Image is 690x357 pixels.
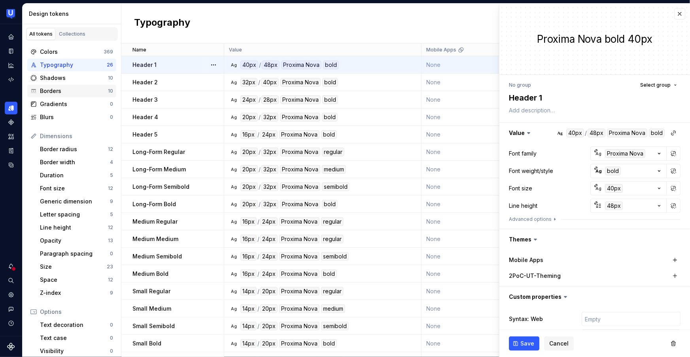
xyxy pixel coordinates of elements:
[132,270,168,278] p: Medium Bold
[259,182,261,191] div: /
[605,167,621,175] div: bold
[260,339,278,348] div: 20px
[5,45,17,57] div: Documentation
[279,130,319,139] div: Proxima Nova
[110,198,113,205] div: 9
[5,59,17,72] div: Analytics
[422,300,509,317] td: None
[426,47,456,53] p: Mobile Apps
[509,167,553,175] div: Font weight/style
[240,200,258,209] div: 20px
[259,113,261,122] div: /
[110,322,113,328] div: 0
[279,304,319,313] div: Proxima Nova
[261,200,278,209] div: 32px
[321,252,349,261] div: semibold
[422,143,509,161] td: None
[37,208,116,221] a: Letter spacing5
[132,322,175,330] p: Small Semibold
[5,102,17,114] a: Design tokens
[40,197,110,205] div: Generic dimension
[37,287,116,299] a: Z-index9
[132,96,158,104] p: Header 3
[279,252,319,261] div: Proxima Nova
[280,165,320,174] div: Proxima Nova
[110,251,113,257] div: 0
[231,166,237,173] div: Ag
[637,80,681,91] button: Select group
[5,73,17,86] div: Code automation
[107,264,113,270] div: 23
[29,31,53,37] div: All tokens
[5,289,17,301] a: Settings
[27,98,116,110] a: Gradients0
[280,200,320,209] div: Proxima Nova
[240,61,258,69] div: 40px
[110,348,113,354] div: 0
[231,114,237,120] div: Ag
[240,217,257,226] div: 16px
[257,304,259,313] div: /
[240,113,258,122] div: 20px
[323,61,339,69] div: bold
[280,113,320,122] div: Proxima Nova
[231,149,237,155] div: Ag
[280,182,320,191] div: Proxima Nova
[5,274,17,287] div: Search ⌘K
[280,78,321,87] div: Proxima Nova
[40,276,108,284] div: Space
[110,114,113,120] div: 0
[110,211,113,218] div: 5
[108,185,113,192] div: 12
[260,130,278,139] div: 24px
[132,253,182,260] p: Medium Semibold
[231,340,237,347] div: Ag
[422,56,509,74] td: None
[509,315,543,323] label: Syntax: Web
[261,78,279,87] div: 40px
[5,116,17,129] div: Components
[422,317,509,335] td: None
[231,323,237,329] div: Ag
[280,95,321,104] div: Proxima Nova
[5,159,17,171] a: Data sources
[5,260,17,273] div: Notifications
[40,347,110,355] div: Visibility
[132,235,178,243] p: Medium Medium
[231,236,237,242] div: Ag
[509,82,531,88] div: No group
[240,287,257,296] div: 14px
[321,304,345,313] div: medium
[258,78,260,87] div: /
[605,184,623,193] div: 40px
[509,150,537,158] div: Font family
[595,168,602,174] div: Ag
[240,270,257,278] div: 16px
[5,30,17,43] a: Home
[40,171,110,179] div: Duration
[110,335,113,341] div: 0
[40,113,110,121] div: Blurs
[7,343,15,351] a: Supernova Logo
[40,158,110,166] div: Border width
[422,108,509,126] td: None
[279,339,319,348] div: Proxima Nova
[40,48,104,56] div: Colors
[322,95,338,104] div: bold
[5,130,17,143] div: Assets
[261,148,278,156] div: 32px
[5,303,17,315] button: Contact support
[108,75,113,81] div: 10
[40,211,110,218] div: Letter spacing
[259,148,261,156] div: /
[280,148,320,156] div: Proxima Nova
[321,130,337,139] div: bold
[240,322,257,330] div: 14px
[27,111,116,123] a: Blurs0
[27,85,116,97] a: Borders10
[231,271,237,277] div: Ag
[132,113,158,121] p: Header 4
